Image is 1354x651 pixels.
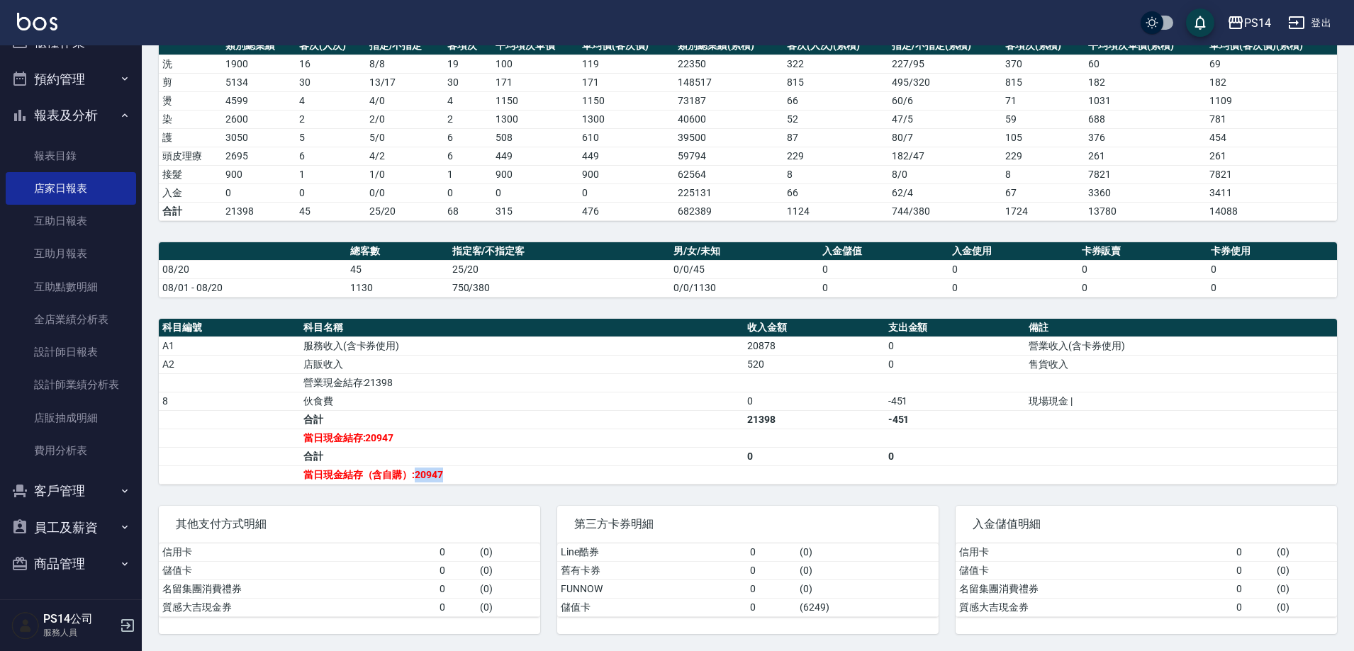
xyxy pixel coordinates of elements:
[885,319,1026,337] th: 支出金額
[578,183,674,202] td: 0
[1078,260,1208,278] td: 0
[300,447,744,465] td: 合計
[888,91,1002,110] td: 60 / 6
[783,147,888,165] td: 229
[670,260,819,278] td: 0/0/45
[492,110,578,128] td: 1300
[1206,202,1337,220] td: 14088
[1025,355,1337,373] td: 售貨收入
[300,355,744,373] td: 店販收入
[366,91,444,110] td: 4 / 0
[436,579,477,598] td: 0
[746,561,796,579] td: 0
[492,202,578,220] td: 315
[492,183,578,202] td: 0
[159,183,222,202] td: 入金
[159,110,222,128] td: 染
[819,278,949,297] td: 0
[222,128,296,147] td: 3050
[476,543,540,562] td: ( 0 )
[476,579,540,598] td: ( 0 )
[674,183,783,202] td: 225131
[159,278,347,297] td: 08/01 - 08/20
[574,517,922,531] span: 第三方卡券明細
[1025,392,1337,410] td: 現場現金 |
[159,242,1337,298] table: a dense table
[557,543,746,562] td: Line酷券
[674,128,783,147] td: 39500
[744,336,885,355] td: 20878
[366,128,444,147] td: 5 / 0
[1002,147,1085,165] td: 229
[43,626,116,639] p: 服務人員
[1085,147,1207,165] td: 261
[296,91,366,110] td: 4
[159,579,436,598] td: 名留集團消費禮券
[885,410,1026,429] td: -451
[6,205,136,237] a: 互助日報表
[1002,37,1085,55] th: 客項次(累積)
[744,410,885,429] td: 21398
[888,37,1002,55] th: 指定/不指定(累積)
[746,579,796,598] td: 0
[159,543,436,562] td: 信用卡
[885,447,1026,465] td: 0
[159,37,1337,221] table: a dense table
[674,110,783,128] td: 40600
[6,336,136,368] a: 設計師日報表
[444,202,492,220] td: 68
[1273,579,1337,598] td: ( 0 )
[885,336,1026,355] td: 0
[300,392,744,410] td: 伙食費
[888,183,1002,202] td: 62 / 4
[1273,561,1337,579] td: ( 0 )
[6,472,136,509] button: 客戶管理
[1002,128,1085,147] td: 105
[796,561,939,579] td: ( 0 )
[176,517,523,531] span: 其他支付方式明細
[222,110,296,128] td: 2600
[492,73,578,91] td: 171
[43,612,116,626] h5: PS14公司
[888,202,1002,220] td: 744/380
[796,598,939,616] td: ( 6249 )
[1207,278,1337,297] td: 0
[159,91,222,110] td: 燙
[1002,73,1085,91] td: 815
[956,561,1233,579] td: 儲值卡
[557,598,746,616] td: 儲值卡
[1233,579,1274,598] td: 0
[492,128,578,147] td: 508
[492,37,578,55] th: 平均項次單價
[956,598,1233,616] td: 質感大吉現金券
[366,165,444,183] td: 1 / 0
[885,392,1026,410] td: -451
[159,319,1337,485] table: a dense table
[347,260,449,278] td: 45
[557,561,746,579] td: 舊有卡券
[159,543,540,617] table: a dense table
[1233,543,1274,562] td: 0
[1002,165,1085,183] td: 8
[674,55,783,73] td: 22350
[783,55,888,73] td: 322
[1085,55,1207,73] td: 60
[578,147,674,165] td: 449
[578,128,674,147] td: 610
[956,543,1337,617] table: a dense table
[578,202,674,220] td: 476
[296,73,366,91] td: 30
[300,429,744,447] td: 當日現金結存:20947
[1085,110,1207,128] td: 688
[1078,278,1208,297] td: 0
[159,55,222,73] td: 洗
[444,73,492,91] td: 30
[1206,73,1337,91] td: 182
[746,598,796,616] td: 0
[1085,128,1207,147] td: 376
[6,303,136,336] a: 全店業績分析表
[949,278,1078,297] td: 0
[366,37,444,55] th: 指定/不指定
[296,165,366,183] td: 1
[578,55,674,73] td: 119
